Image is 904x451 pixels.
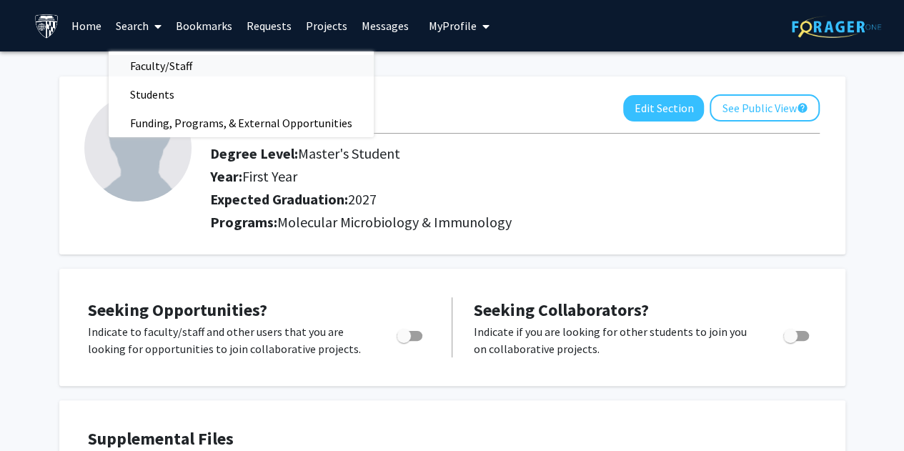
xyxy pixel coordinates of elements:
h4: Supplemental Files [88,429,817,450]
a: Messages [354,1,416,51]
h2: Expected Graduation: [210,191,697,208]
img: ForagerOne Logo [792,16,881,38]
a: Projects [299,1,354,51]
p: Indicate to faculty/staff and other users that you are looking for opportunities to join collabor... [88,323,369,357]
img: Johns Hopkins University Logo [34,14,59,39]
span: Molecular Microbiology & Immunology [277,213,512,231]
span: Seeking Opportunities? [88,299,267,321]
p: Indicate if you are looking for other students to join you on collaborative projects. [474,323,756,357]
h2: Degree Level: [210,145,697,162]
a: Bookmarks [169,1,239,51]
a: Funding, Programs, & External Opportunities [109,112,374,134]
button: See Public View [710,94,820,122]
span: My Profile [429,19,477,33]
span: Faculty/Staff [109,51,214,80]
span: Master's Student [298,144,400,162]
mat-icon: help [796,99,808,117]
div: Toggle [391,323,430,345]
a: Students [109,84,374,105]
a: Home [64,1,109,51]
h2: Year: [210,168,697,185]
a: Faculty/Staff [109,55,374,76]
span: Seeking Collaborators? [474,299,649,321]
h2: Programs: [210,214,820,231]
span: First Year [242,167,297,185]
span: 2027 [348,190,377,208]
a: Requests [239,1,299,51]
iframe: Chat [11,387,61,440]
button: Edit Section [623,95,704,122]
span: Students [109,80,196,109]
img: Profile Picture [84,94,192,202]
a: Search [109,1,169,51]
span: Funding, Programs, & External Opportunities [109,109,374,137]
div: Toggle [778,323,817,345]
